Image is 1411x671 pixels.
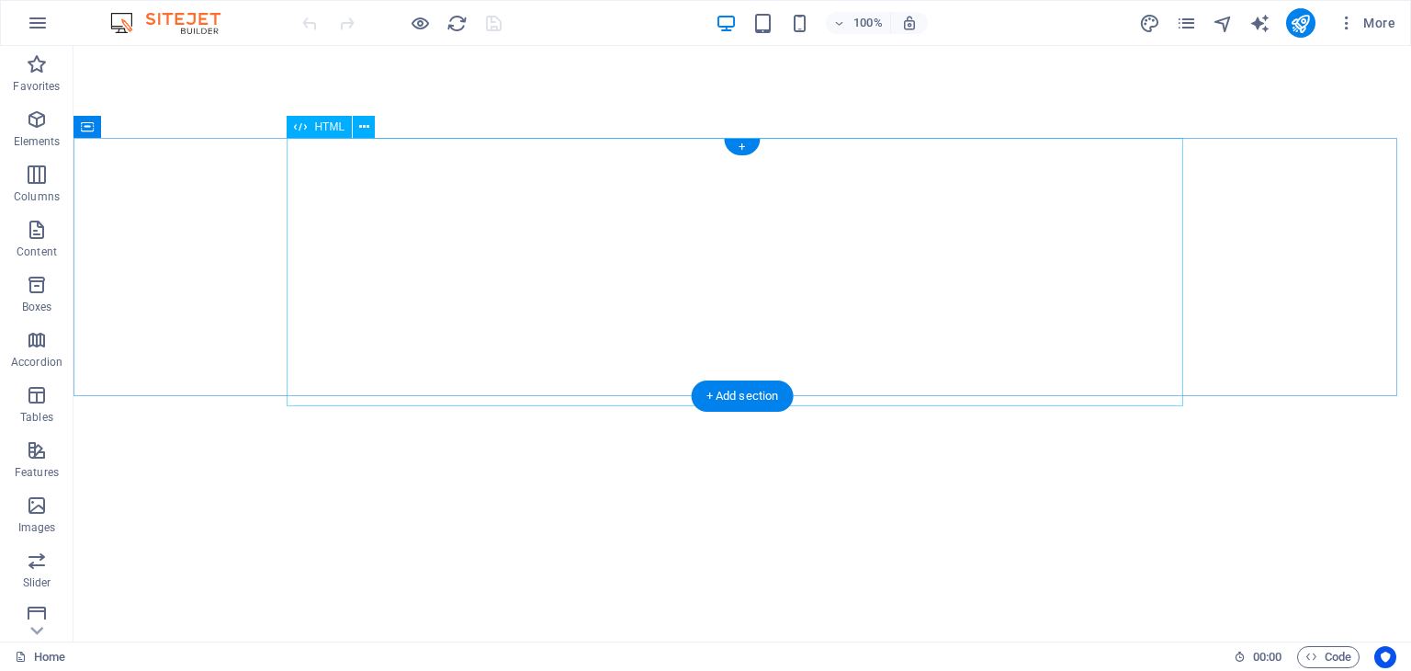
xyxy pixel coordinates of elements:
[1213,13,1234,34] i: Navigator
[1266,650,1269,664] span: :
[446,13,468,34] i: Reload page
[1286,8,1315,38] button: publish
[1305,646,1351,668] span: Code
[23,575,51,590] p: Slider
[11,355,62,370] p: Accordion
[1330,8,1403,38] button: More
[1176,12,1198,34] button: pages
[20,410,53,425] p: Tables
[1234,646,1282,668] h6: Session time
[314,121,344,132] span: HTML
[1176,13,1197,34] i: Pages (Ctrl+Alt+S)
[14,134,61,149] p: Elements
[692,381,794,412] div: + Add section
[15,465,59,480] p: Features
[1249,12,1271,34] button: text_generator
[1338,14,1395,32] span: More
[1249,13,1270,34] i: AI Writer
[1253,646,1281,668] span: 00 00
[853,12,883,34] h6: 100%
[22,300,52,314] p: Boxes
[15,646,65,668] a: Click to cancel selection. Double-click to open Pages
[826,12,891,34] button: 100%
[1374,646,1396,668] button: Usercentrics
[1139,12,1161,34] button: design
[724,139,760,155] div: +
[14,189,60,204] p: Columns
[1213,12,1235,34] button: navigator
[18,520,56,535] p: Images
[1297,646,1360,668] button: Code
[1290,13,1311,34] i: Publish
[901,15,918,31] i: On resize automatically adjust zoom level to fit chosen device.
[106,12,243,34] img: Editor Logo
[446,12,468,34] button: reload
[409,12,431,34] button: Click here to leave preview mode and continue editing
[1139,13,1160,34] i: Design (Ctrl+Alt+Y)
[17,245,57,259] p: Content
[13,79,60,94] p: Favorites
